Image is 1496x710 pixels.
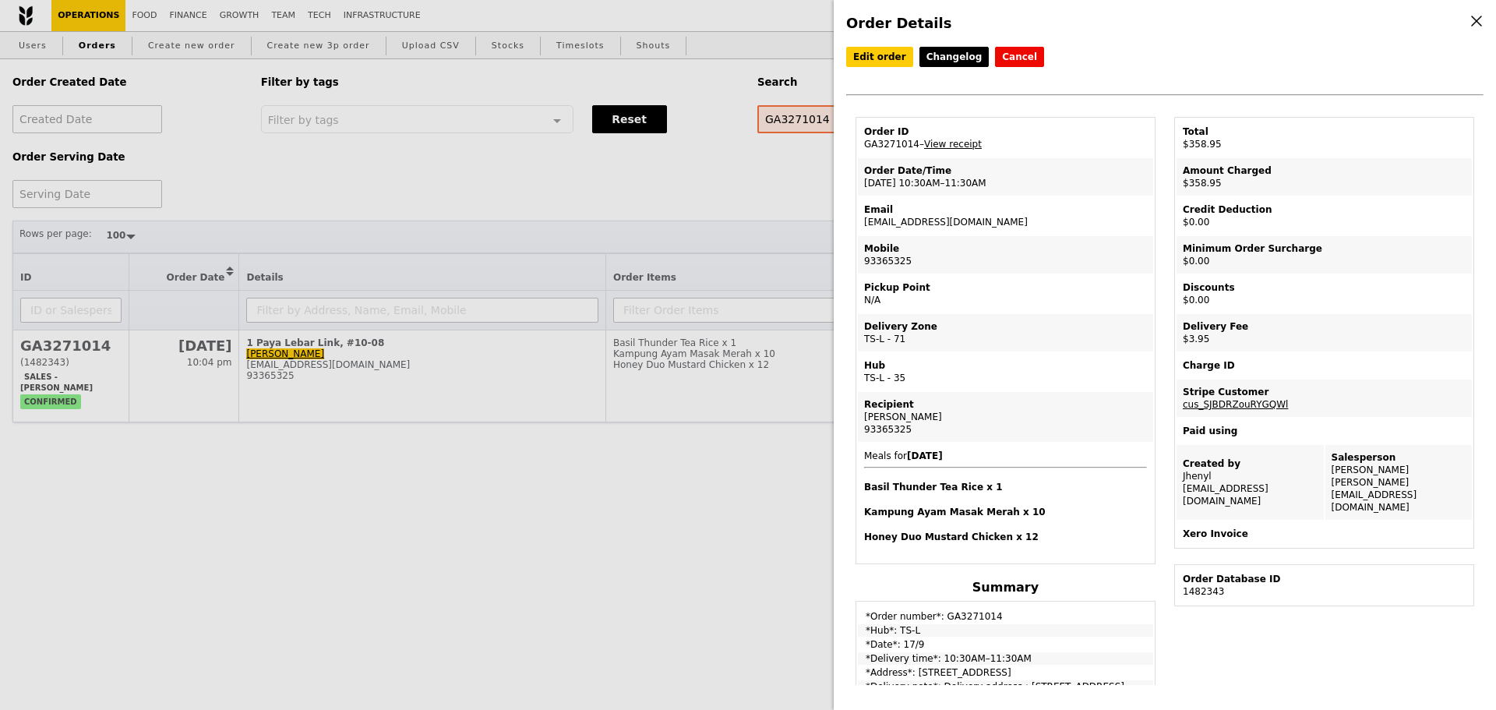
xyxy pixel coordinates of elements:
div: Total [1183,125,1466,138]
div: Recipient [864,398,1147,411]
td: 93365325 [858,236,1153,274]
button: Cancel [995,47,1044,67]
div: [PERSON_NAME] [864,411,1147,423]
b: [DATE] [907,450,943,461]
div: Order Date/Time [864,164,1147,177]
td: [DATE] 10:30AM–11:30AM [858,158,1153,196]
div: Order Database ID [1183,573,1466,585]
div: Pickup Point [864,281,1147,294]
td: $0.00 [1177,236,1472,274]
td: $358.95 [1177,158,1472,196]
td: [PERSON_NAME] [PERSON_NAME][EMAIL_ADDRESS][DOMAIN_NAME] [1325,445,1473,520]
div: Charge ID [1183,359,1466,372]
div: Xero Invoice [1183,528,1466,540]
div: Credit Deduction [1183,203,1466,216]
span: Order Details [846,15,951,31]
td: *Delivery note*: Delivery address : [STREET_ADDRESS] [858,680,1153,693]
td: TS-L - 71 [858,314,1153,351]
td: $0.00 [1177,275,1472,313]
td: *Date*: 17/9 [858,638,1153,651]
h4: Kampung Ayam Masak Merah x 10 [864,506,1147,518]
div: Discounts [1183,281,1466,294]
a: Changelog [919,47,990,67]
td: TS-L - 35 [858,353,1153,390]
div: Delivery Zone [864,320,1147,333]
div: Paid using [1183,425,1466,437]
div: Stripe Customer [1183,386,1466,398]
a: cus_SJBDRZouRYGQWl [1183,399,1288,410]
span: – [919,139,924,150]
td: *Delivery time*: 10:30AM–11:30AM [858,652,1153,665]
span: Meals for [864,450,1147,543]
td: Jhenyl [EMAIL_ADDRESS][DOMAIN_NAME] [1177,445,1324,520]
td: GA3271014 [858,119,1153,157]
td: *Hub*: TS-L [858,624,1153,637]
div: Minimum Order Surcharge [1183,242,1466,255]
td: 1482343 [1177,567,1472,604]
td: [EMAIL_ADDRESS][DOMAIN_NAME] [858,197,1153,235]
div: Mobile [864,242,1147,255]
div: Amount Charged [1183,164,1466,177]
a: Edit order [846,47,913,67]
td: N/A [858,275,1153,313]
h4: Summary [856,580,1156,595]
div: Created by [1183,457,1318,470]
a: View receipt [924,139,982,150]
div: 93365325 [864,423,1147,436]
div: Delivery Fee [1183,320,1466,333]
h4: Basil Thunder Tea Rice x 1 [864,481,1147,493]
div: Salesperson [1332,451,1466,464]
td: *Address*: [STREET_ADDRESS] [858,666,1153,679]
td: $3.95 [1177,314,1472,351]
td: $358.95 [1177,119,1472,157]
h4: Honey Duo Mustard Chicken x 12 [864,531,1147,543]
td: *Order number*: GA3271014 [858,603,1153,623]
div: Order ID [864,125,1147,138]
div: Email [864,203,1147,216]
td: $0.00 [1177,197,1472,235]
div: Hub [864,359,1147,372]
